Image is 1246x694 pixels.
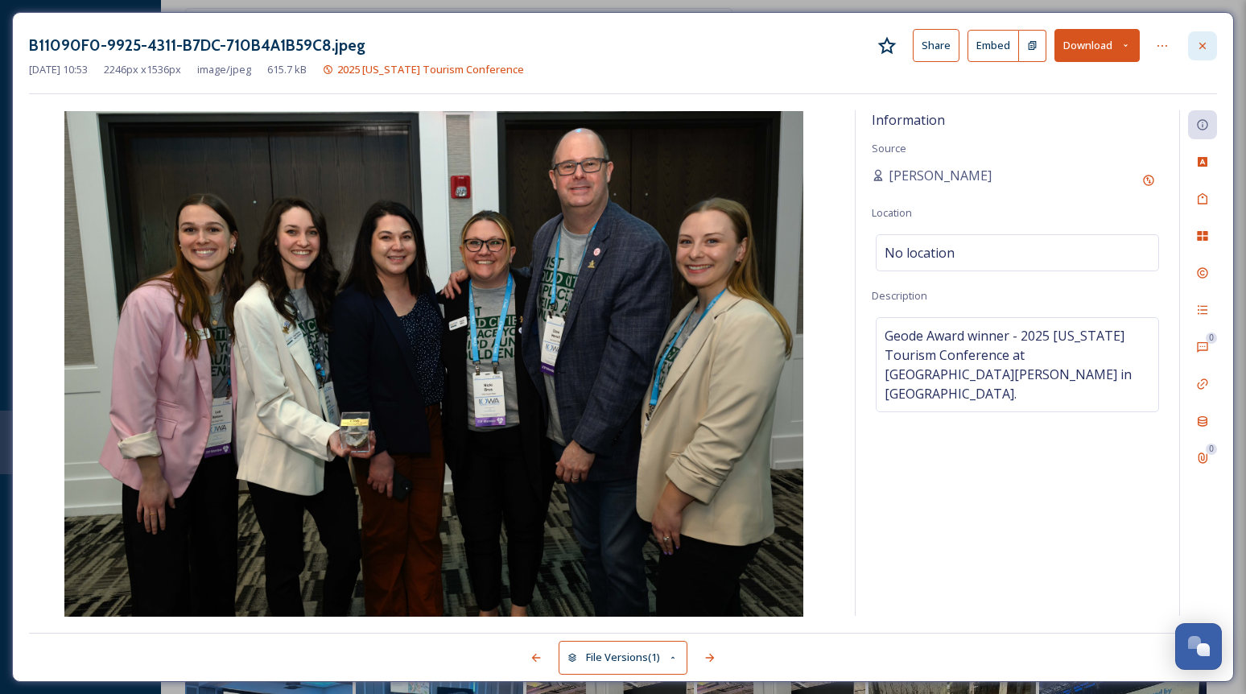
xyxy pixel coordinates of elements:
[1175,623,1222,670] button: Open Chat
[889,166,992,185] span: [PERSON_NAME]
[29,62,88,77] span: [DATE] 10:53
[29,34,365,57] h3: B11090F0-9925-4311-B7DC-710B4A1B59C8.jpeg
[1054,29,1140,62] button: Download
[872,288,927,303] span: Description
[885,326,1150,403] span: Geode Award winner - 2025 [US_STATE] Tourism Conference at [GEOGRAPHIC_DATA][PERSON_NAME] in [GEO...
[913,29,959,62] button: Share
[872,111,945,129] span: Information
[104,62,181,77] span: 2246 px x 1536 px
[267,62,307,77] span: 615.7 kB
[872,141,906,155] span: Source
[872,205,912,220] span: Location
[968,30,1019,62] button: Embed
[29,111,839,617] img: B11090F0-9925-4311-B7DC-710B4A1B59C8.jpeg
[337,62,524,76] span: 2025 [US_STATE] Tourism Conference
[885,243,955,262] span: No location
[197,62,251,77] span: image/jpeg
[559,641,687,674] button: File Versions(1)
[1206,333,1217,344] div: 0
[1206,444,1217,455] div: 0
